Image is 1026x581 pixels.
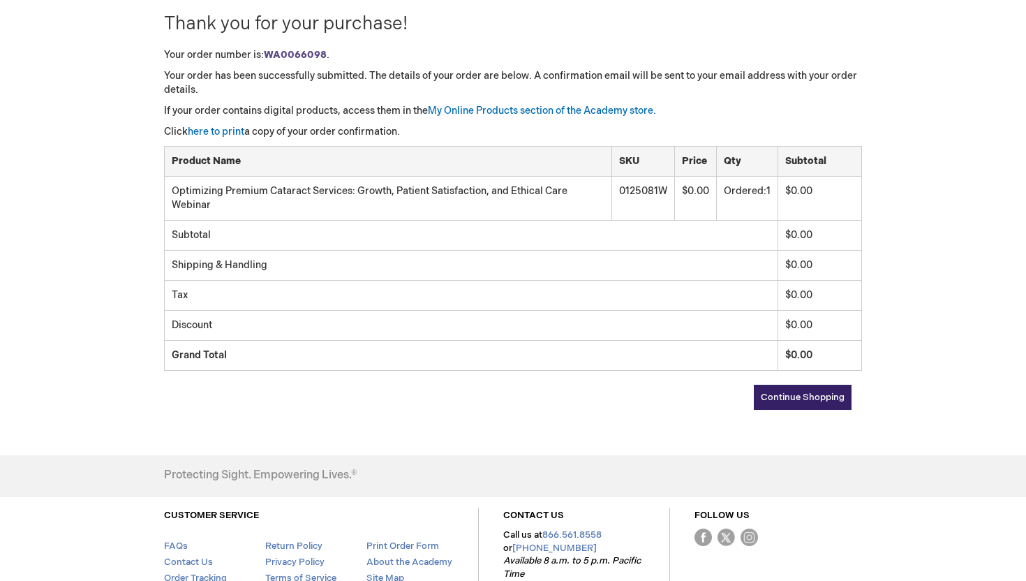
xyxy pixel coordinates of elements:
[754,385,852,410] a: Continue Shopping
[366,557,452,568] a: About the Academy
[675,177,717,220] td: $0.00
[724,185,766,197] span: Ordered:
[778,221,862,251] td: $0.00
[778,341,862,371] td: $0.00
[428,105,656,117] a: My Online Products section of the Academy store.
[778,177,862,220] td: $0.00
[717,147,778,177] th: Qty
[694,510,750,521] a: FOLLOW US
[164,69,862,97] p: Your order has been successfully submitted. The details of your order are below. A confirmation e...
[512,543,597,554] a: [PHONE_NUMBER]
[165,251,778,281] td: Shipping & Handling
[778,311,862,341] td: $0.00
[366,540,439,552] a: Print Order Form
[612,177,675,220] td: 0125081W
[761,392,845,403] span: Continue Shopping
[741,529,758,546] img: instagram
[612,147,675,177] th: SKU
[265,540,322,552] a: Return Policy
[778,147,862,177] th: Subtotal
[165,221,778,251] td: Subtotal
[164,540,188,552] a: FAQs
[164,48,862,62] p: Your order number is: .
[164,557,213,568] a: Contact Us
[542,529,602,540] a: 866.561.8558
[264,49,327,61] a: WA0066098
[164,510,259,521] a: CUSTOMER SERVICE
[164,15,862,35] h2: Thank you for your purchase!
[164,469,357,482] h4: Protecting Sight. Empowering Lives.®
[165,341,778,371] td: Grand Total
[165,177,612,220] td: Optimizing Premium Cataract Services: Growth, Patient Satisfaction, and Ethical Care Webinar
[778,251,862,281] td: $0.00
[675,147,717,177] th: Price
[717,177,778,220] td: 1
[164,125,862,139] p: Click a copy of your order confirmation.
[165,281,778,311] td: Tax
[165,147,612,177] th: Product Name
[718,529,735,546] img: Twitter
[503,510,564,521] a: CONTACT US
[164,104,862,118] p: If your order contains digital products, access them in the
[165,311,778,341] td: Discount
[694,529,712,546] img: Facebook
[265,557,325,568] a: Privacy Policy
[778,281,862,311] td: $0.00
[188,126,244,138] a: here to print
